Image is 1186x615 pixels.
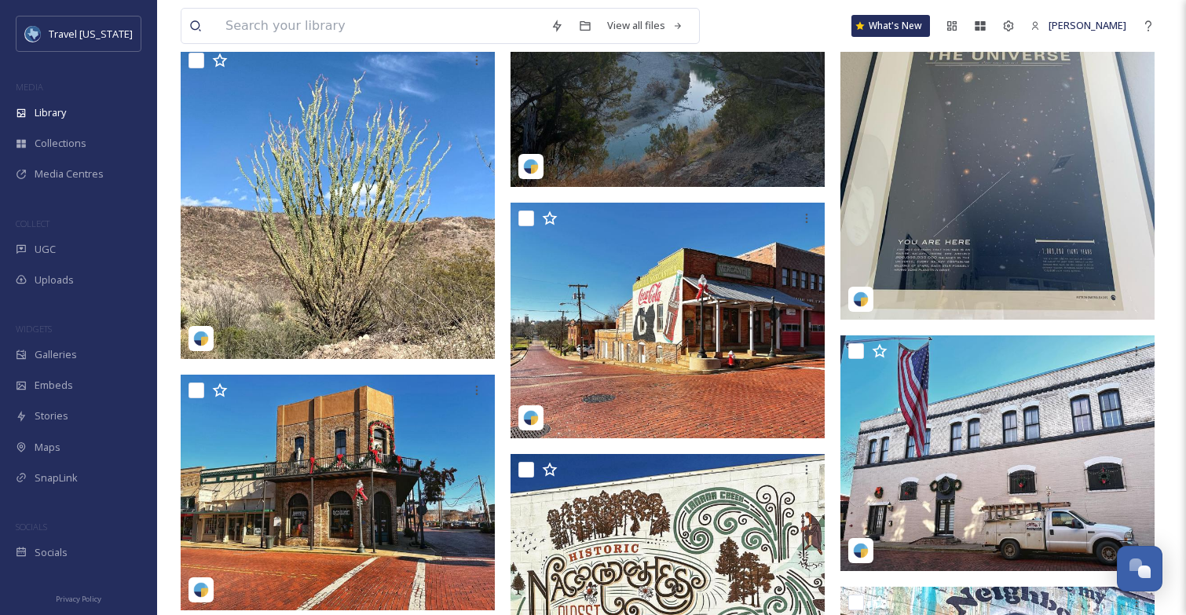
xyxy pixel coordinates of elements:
a: What's New [851,15,930,37]
img: unburdenedtravelers_07292025_d6f5db6e-5824-02ec-72f9-091e8a8214f9.jpg [840,5,1155,320]
img: m2photoart_places_07292025_09c9730c-7026-fe6c-5a35-4a9f2ed9a500.jpg [840,335,1155,571]
img: snapsea-logo.png [853,291,869,307]
span: Stories [35,408,68,423]
img: snapsea-logo.png [853,543,869,558]
span: Socials [35,545,68,560]
span: Maps [35,440,60,455]
span: Collections [35,136,86,151]
img: m2photoart_places_07292025_09c9730c-7026-fe6c-5a35-4a9f2ed9a500.jpg [511,203,825,438]
span: SnapLink [35,470,78,485]
span: COLLECT [16,218,49,229]
span: Media Centres [35,167,104,181]
span: Uploads [35,273,74,287]
span: Privacy Policy [56,594,101,604]
span: UGC [35,242,56,257]
img: snapsea-logo.png [193,582,209,598]
img: snapsea-logo.png [523,410,539,426]
img: unburdenedtravelers_07292025_d6f5db6e-5824-02ec-72f9-091e8a8214f9.jpg [181,45,495,359]
span: Travel [US_STATE] [49,27,133,41]
span: MEDIA [16,81,43,93]
a: View all files [599,10,691,41]
span: Galleries [35,347,77,362]
span: Embeds [35,378,73,393]
img: snapsea-logo.png [193,331,209,346]
img: snapsea-logo.png [523,159,539,174]
span: SOCIALS [16,521,47,533]
input: Search your library [218,9,543,43]
img: images%20%281%29.jpeg [25,26,41,42]
a: Privacy Policy [56,588,101,607]
a: [PERSON_NAME] [1023,10,1134,41]
button: Open Chat [1117,546,1162,591]
span: [PERSON_NAME] [1049,18,1126,32]
span: Library [35,105,66,120]
span: WIDGETS [16,323,52,335]
img: m2photoart_places_07292025_09c9730c-7026-fe6c-5a35-4a9f2ed9a500.jpg [181,375,495,610]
